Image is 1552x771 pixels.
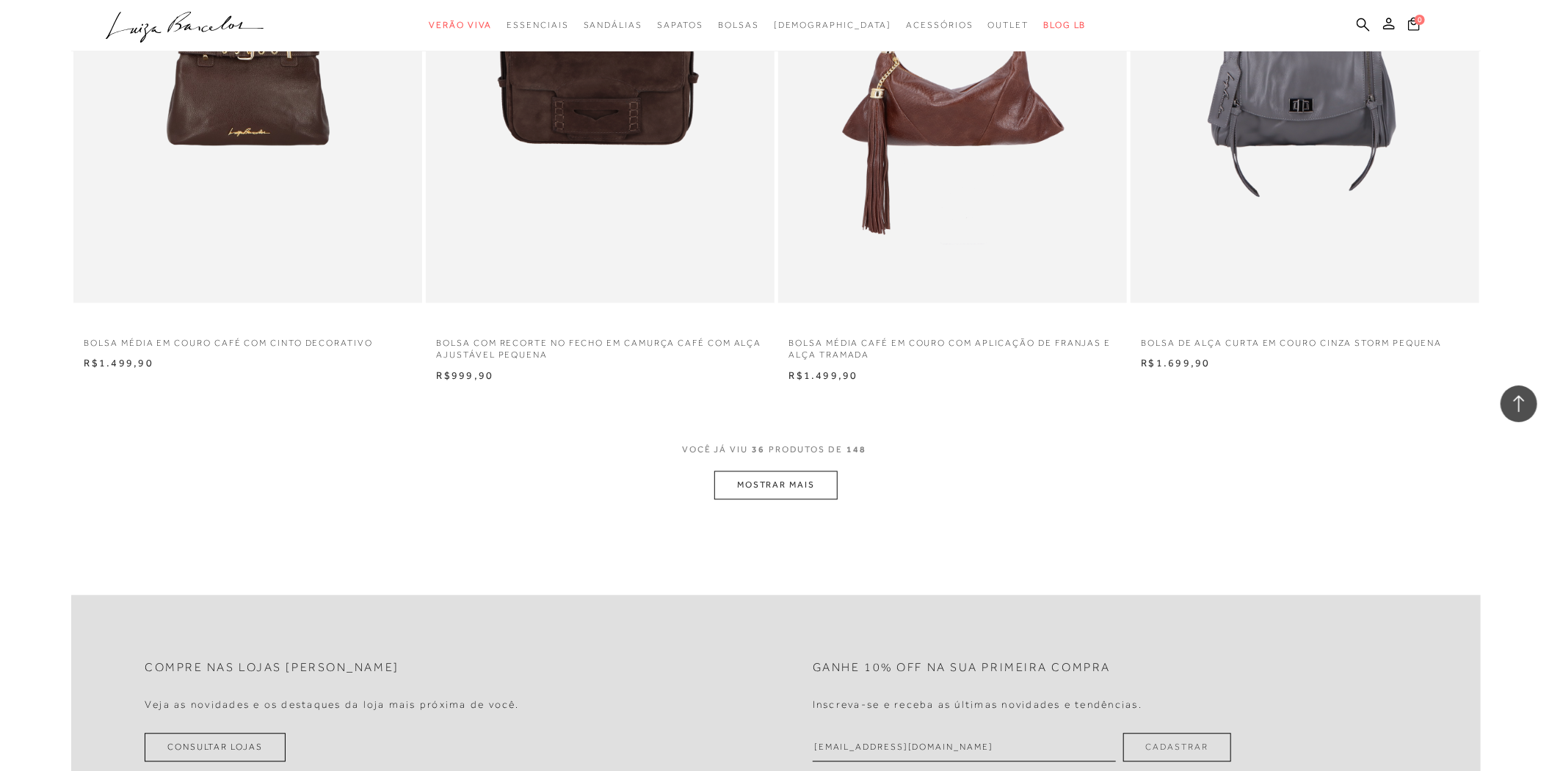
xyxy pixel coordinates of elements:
[507,12,568,39] a: categoryNavScreenReaderText
[1404,16,1424,36] button: 0
[778,328,1127,362] a: BOLSA MÉDIA CAFÉ EM COURO COM APLICAÇÃO DE FRANJAS E ALÇA TRAMADA
[657,12,703,39] a: categoryNavScreenReaderText
[145,661,399,675] h2: Compre nas lojas [PERSON_NAME]
[682,444,748,456] span: VOCê JÁ VIU
[437,369,494,381] span: R$999,90
[846,444,866,471] span: 148
[429,12,492,39] a: categoryNavScreenReaderText
[813,698,1142,711] h4: Inscreva-se e receba as últimas novidades e tendências.
[1043,12,1086,39] a: BLOG LB
[907,20,973,30] span: Acessórios
[718,12,759,39] a: categoryNavScreenReaderText
[988,20,1029,30] span: Outlet
[657,20,703,30] span: Sapatos
[907,12,973,39] a: categoryNavScreenReaderText
[1043,20,1086,30] span: BLOG LB
[774,12,892,39] a: noSubCategoriesText
[813,661,1111,675] h2: Ganhe 10% off na sua primeira compra
[429,20,492,30] span: Verão Viva
[1415,15,1425,25] span: 0
[145,698,520,711] h4: Veja as novidades e os destaques da loja mais próxima de você.
[752,444,765,471] span: 36
[73,328,422,350] a: BOLSA MÉDIA EM COURO CAFÉ COM CINTO DECORATIVO
[988,12,1029,39] a: categoryNavScreenReaderText
[1131,328,1479,350] a: BOLSA DE ALÇA CURTA EM COURO CINZA STORM PEQUENA
[718,20,759,30] span: Bolsas
[813,733,1116,761] input: E-mail
[1123,733,1231,761] button: Cadastrar
[84,357,153,369] span: R$1.499,90
[769,444,843,456] span: PRODUTOS DE
[426,328,775,362] a: BOLSA COM RECORTE NO FECHO EM CAMURÇA CAFÉ COM ALÇA AJUSTÁVEL PEQUENA
[584,20,642,30] span: Sandálias
[789,369,858,381] span: R$1.499,90
[507,20,568,30] span: Essenciais
[1142,357,1211,369] span: R$1.699,90
[714,471,838,499] button: MOSTRAR MAIS
[774,20,892,30] span: [DEMOGRAPHIC_DATA]
[145,733,286,761] a: Consultar Lojas
[584,12,642,39] a: categoryNavScreenReaderText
